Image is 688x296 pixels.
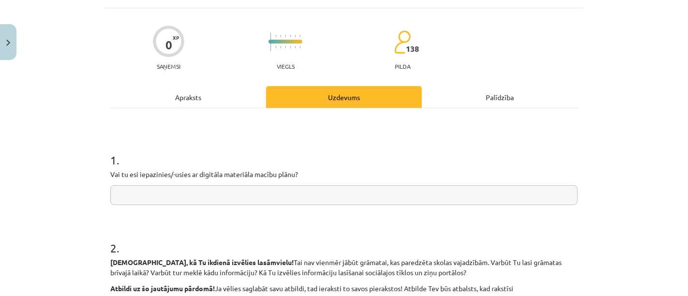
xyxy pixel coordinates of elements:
h1: 2 . [110,224,578,254]
img: icon-short-line-57e1e144782c952c97e751825c79c345078a6d821885a25fce030b3d8c18986b.svg [275,35,276,37]
img: icon-short-line-57e1e144782c952c97e751825c79c345078a6d821885a25fce030b3d8c18986b.svg [275,46,276,48]
img: icon-short-line-57e1e144782c952c97e751825c79c345078a6d821885a25fce030b3d8c18986b.svg [290,35,291,37]
img: icon-short-line-57e1e144782c952c97e751825c79c345078a6d821885a25fce030b3d8c18986b.svg [295,46,296,48]
div: Uzdevums [266,86,422,108]
img: icon-close-lesson-0947bae3869378f0d4975bcd49f059093ad1ed9edebbc8119c70593378902aed.svg [6,40,10,46]
img: icon-short-line-57e1e144782c952c97e751825c79c345078a6d821885a25fce030b3d8c18986b.svg [285,35,286,37]
p: Vai tu esi iepazinies/-usies ar digitāla materiāla macību plānu? [110,169,578,179]
img: icon-short-line-57e1e144782c952c97e751825c79c345078a6d821885a25fce030b3d8c18986b.svg [290,46,291,48]
img: icon-short-line-57e1e144782c952c97e751825c79c345078a6d821885a25fce030b3d8c18986b.svg [280,35,281,37]
img: icon-short-line-57e1e144782c952c97e751825c79c345078a6d821885a25fce030b3d8c18986b.svg [280,46,281,48]
strong: [DEMOGRAPHIC_DATA], kā Tu ikdienā izvēlies lasāmvielu! [110,258,294,266]
div: Apraksts [110,86,266,108]
div: 0 [165,38,172,52]
img: students-c634bb4e5e11cddfef0936a35e636f08e4e9abd3cc4e673bd6f9a4125e45ecb1.svg [394,30,411,54]
img: icon-short-line-57e1e144782c952c97e751825c79c345078a6d821885a25fce030b3d8c18986b.svg [299,35,300,37]
p: Viegls [277,63,295,70]
p: Saņemsi [153,63,184,70]
h1: 1 . [110,136,578,166]
img: icon-short-line-57e1e144782c952c97e751825c79c345078a6d821885a25fce030b3d8c18986b.svg [285,46,286,48]
span: 138 [406,44,419,53]
img: icon-short-line-57e1e144782c952c97e751825c79c345078a6d821885a25fce030b3d8c18986b.svg [299,46,300,48]
p: Tai nav vienmēr jābūt grāmatai, kas paredzēta skolas vajadzībām. Varbūt Tu lasi grāmatas brīvajā ... [110,257,578,278]
img: icon-short-line-57e1e144782c952c97e751825c79c345078a6d821885a25fce030b3d8c18986b.svg [295,35,296,37]
span: XP [173,35,179,40]
div: Palīdzība [422,86,578,108]
strong: Atbildi uz šo jautājumu pārdomā! [110,284,215,293]
p: pilda [395,63,410,70]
